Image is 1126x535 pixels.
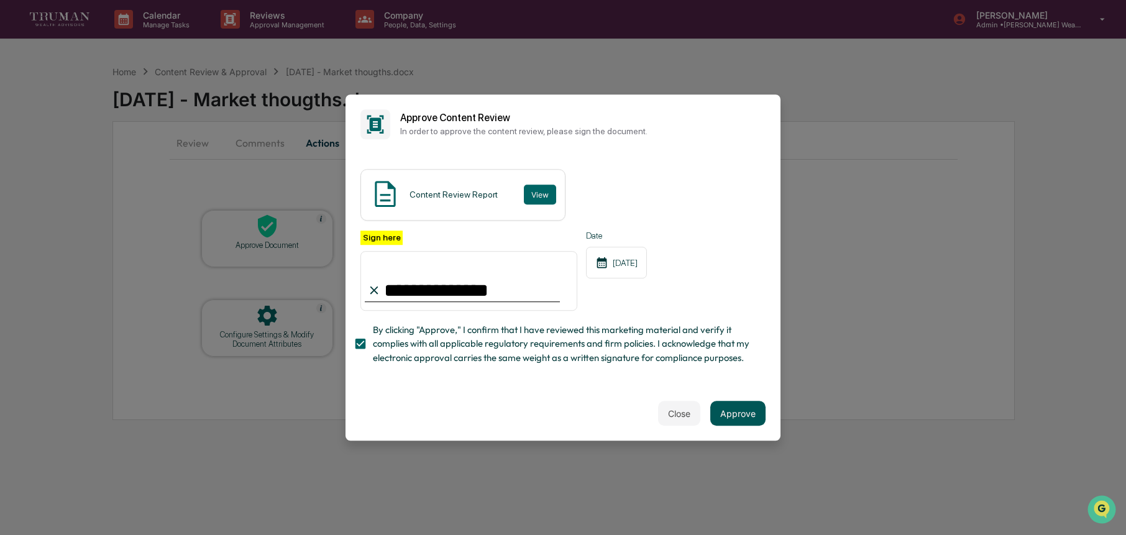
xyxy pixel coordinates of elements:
div: 🔎 [12,181,22,191]
iframe: Open customer support [1086,494,1120,528]
span: Data Lookup [25,180,78,193]
div: Start new chat [42,95,204,107]
button: Start new chat [211,99,226,114]
span: By clicking "Approve," I confirm that I have reviewed this marketing material and verify it compl... [373,323,756,365]
div: [DATE] [586,247,647,278]
p: How can we help? [12,26,226,46]
button: View [524,185,556,204]
img: Document Icon [370,178,401,209]
div: 🖐️ [12,158,22,168]
h2: Approve Content Review [400,112,766,124]
a: Powered byPylon [88,210,150,220]
div: We're available if you need us! [42,107,157,117]
label: Sign here [360,231,403,245]
a: 🗄️Attestations [85,152,159,174]
img: 1746055101610-c473b297-6a78-478c-a979-82029cc54cd1 [12,95,35,117]
button: Close [658,401,700,426]
p: In order to approve the content review, please sign the document. [400,126,766,136]
div: 🗄️ [90,158,100,168]
span: Attestations [103,157,154,169]
label: Date [586,231,647,240]
span: Preclearance [25,157,80,169]
span: Pylon [124,211,150,220]
button: Approve [710,401,766,426]
a: 🔎Data Lookup [7,175,83,198]
a: 🖐️Preclearance [7,152,85,174]
div: Content Review Report [410,190,498,199]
